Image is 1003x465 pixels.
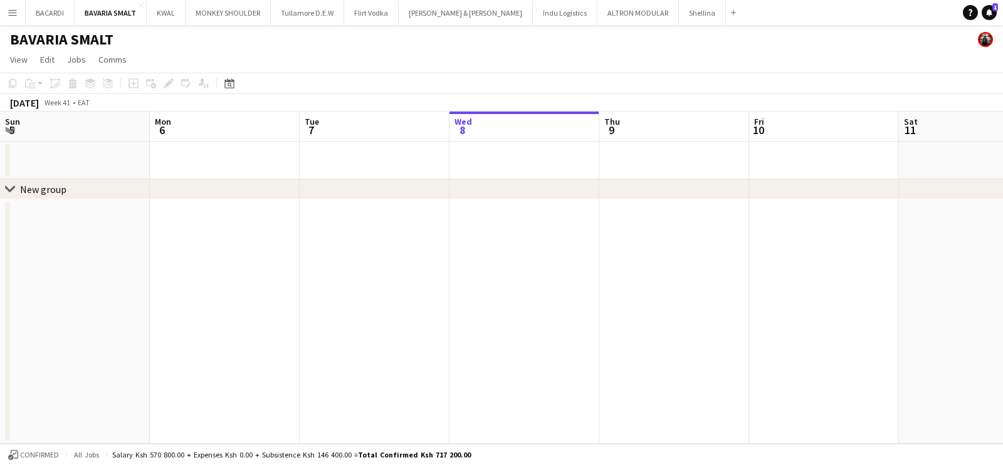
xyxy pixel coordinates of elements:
span: Sat [904,116,918,127]
span: Thu [604,116,620,127]
span: Fri [754,116,764,127]
button: ALTRON MODULAR [597,1,679,25]
button: [PERSON_NAME] & [PERSON_NAME] [399,1,533,25]
span: 1 [992,3,998,11]
button: Indu Logistics [533,1,597,25]
span: Sun [5,116,20,127]
span: 5 [3,123,20,137]
span: Edit [40,54,55,65]
span: View [10,54,28,65]
a: 1 [982,5,997,20]
span: Comms [98,54,127,65]
span: 11 [902,123,918,137]
span: Confirmed [20,451,59,459]
span: 6 [153,123,171,137]
a: Edit [35,51,60,68]
button: Shellina [679,1,726,25]
div: [DATE] [10,97,39,109]
div: Salary Ksh 570 800.00 + Expenses Ksh 0.00 + Subsistence Ksh 146 400.00 = [112,450,471,459]
span: 9 [602,123,620,137]
button: Confirmed [6,448,61,462]
span: All jobs [71,450,102,459]
app-user-avatar: simon yonni [978,32,993,47]
span: Total Confirmed Ksh 717 200.00 [358,450,471,459]
h1: BAVARIA SMALT [10,30,113,49]
button: KWAL [147,1,186,25]
div: EAT [78,98,90,107]
span: 7 [303,123,319,137]
span: Wed [454,116,472,127]
a: View [5,51,33,68]
span: Week 41 [41,98,73,107]
button: BACARDI [26,1,75,25]
span: 8 [453,123,472,137]
a: Jobs [62,51,91,68]
span: 10 [752,123,764,137]
button: BAVARIA SMALT [75,1,147,25]
button: MONKEY SHOULDER [186,1,271,25]
span: Mon [155,116,171,127]
div: New group [20,183,66,196]
a: Comms [93,51,132,68]
span: Tue [305,116,319,127]
button: Flirt Vodka [344,1,399,25]
span: Jobs [67,54,86,65]
button: Tullamore D.E.W [271,1,344,25]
